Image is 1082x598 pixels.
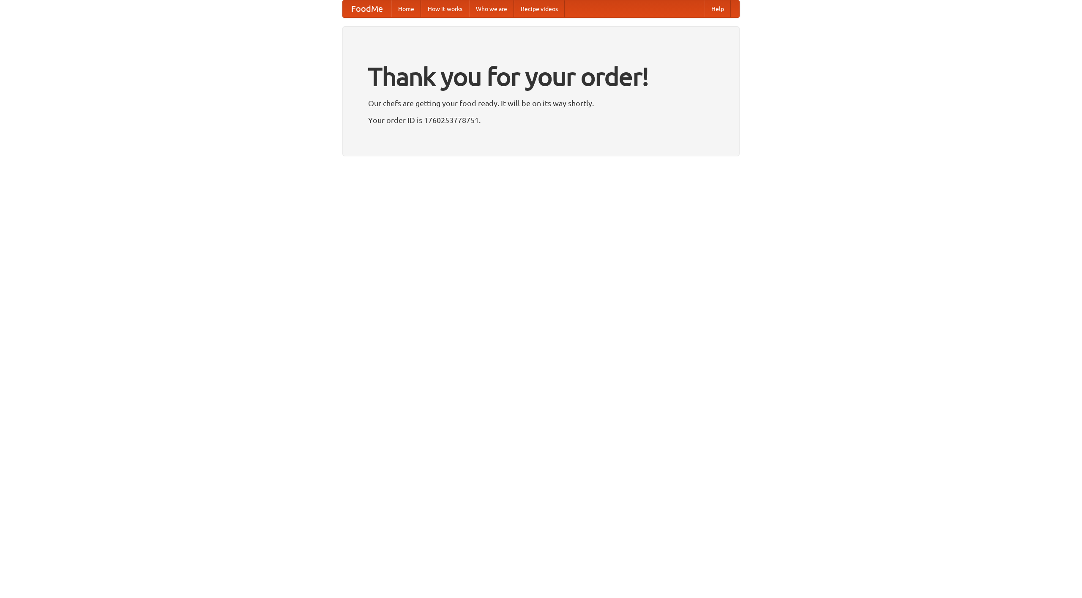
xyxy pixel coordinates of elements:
a: How it works [421,0,469,17]
p: Your order ID is 1760253778751. [368,114,714,126]
a: FoodMe [343,0,391,17]
a: Recipe videos [514,0,565,17]
h1: Thank you for your order! [368,56,714,97]
p: Our chefs are getting your food ready. It will be on its way shortly. [368,97,714,109]
a: Help [705,0,731,17]
a: Home [391,0,421,17]
a: Who we are [469,0,514,17]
